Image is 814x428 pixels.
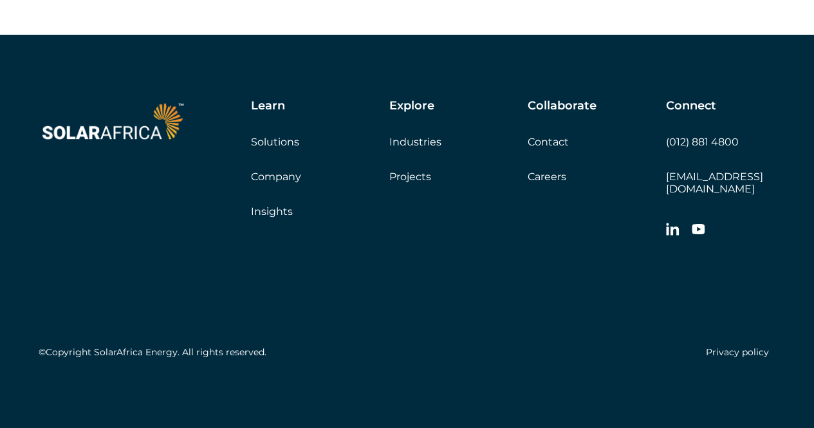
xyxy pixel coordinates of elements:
h5: ©Copyright SolarAfrica Energy. All rights reserved. [39,347,266,358]
a: Solutions [251,136,299,148]
a: Careers [528,171,566,183]
a: [EMAIL_ADDRESS][DOMAIN_NAME] [666,171,763,195]
a: Contact [528,136,569,148]
h5: Explore [389,99,434,113]
a: Industries [389,136,441,148]
h5: Learn [251,99,285,113]
a: Privacy policy [706,346,769,358]
a: Projects [389,171,431,183]
a: Insights [251,205,293,218]
a: (012) 881 4800 [666,136,739,148]
a: Company [251,171,301,183]
h5: Collaborate [528,99,597,113]
h5: Connect [666,99,716,113]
